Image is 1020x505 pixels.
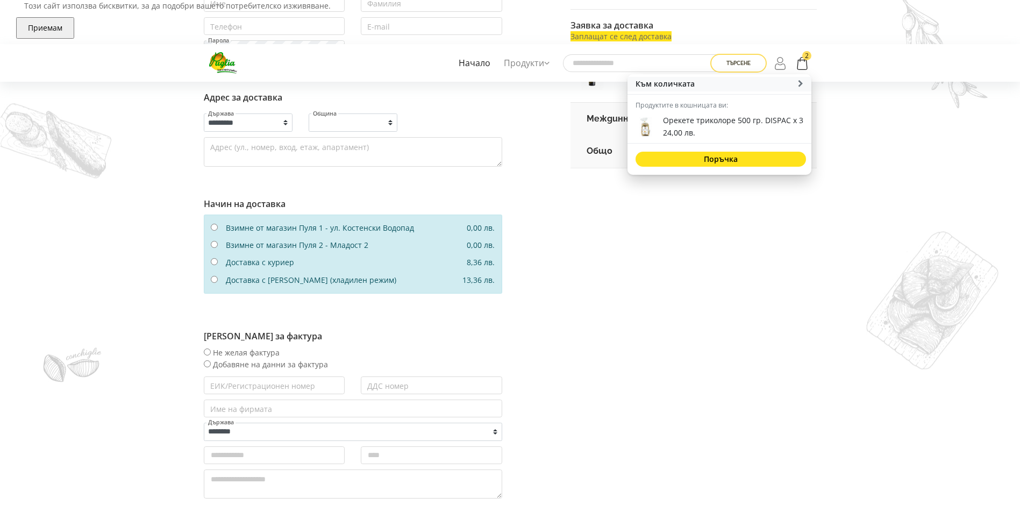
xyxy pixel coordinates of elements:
[663,115,803,126] span: Орекете триколоре 500 гр. DISPAC x 3
[208,419,234,425] label: Държава
[456,51,493,76] a: Начало
[636,117,655,137] img: orekete-trikolore-500-gr-dispac-thumb.jpg
[211,258,218,265] input: Доставка с куриер 8,36 лв.
[627,77,811,91] a: Към количката
[501,51,552,76] a: Продукти
[312,111,337,117] label: Община
[204,360,211,367] input: Добавяне на данни за фактура
[204,199,502,209] h6: Начин на доставка
[627,97,811,113] div: Продуктите в кошницата ви:
[204,348,211,355] input: Не желая фактура
[226,274,454,286] div: Доставка с [PERSON_NAME] (хладилен режим)
[459,222,503,234] div: 0,00 лв.
[793,53,811,73] a: 2
[570,103,722,136] td: Междинна сума:
[226,239,459,251] div: Взимне от магазин Пуля 2 - Младост 2
[570,135,722,168] td: Общо
[213,347,280,358] span: Не желая фактура
[16,17,74,39] button: Приемам
[204,331,502,342] h6: [PERSON_NAME] за фактура
[211,241,218,248] input: Взимне от магазин Пуля 2 - Младост 2 0,00 лв.
[208,111,234,117] label: Държава
[627,113,811,140] a: Орекете триколоре 500 гр. DISPAC x 3 24,00 лв.
[866,231,998,369] img: demo
[204,93,502,103] h6: Адрес за доставка
[213,359,328,369] span: Добавяне на данни за фактура
[663,127,695,139] span: 24,00 лв.
[211,224,218,231] input: Взимне от магазин Пуля 1 - ул. Костенски Водопад 0,00 лв.
[367,382,409,390] label: ДДС номер
[210,406,273,413] label: Име на фирмата
[772,53,790,73] a: Login
[211,276,218,283] input: Доставка с [PERSON_NAME] (хладилен режим) 13,36 лв.
[459,239,503,251] div: 0,00 лв.
[636,152,806,167] a: Поръчка
[454,274,503,286] div: 13,36 лв.
[226,257,459,268] div: Доставка с куриер
[704,154,738,164] strong: Поръчка
[210,144,369,151] label: Адрес (ул., номер, вход, етаж, апартамент)
[459,257,503,268] div: 8,36 лв.
[802,51,811,60] span: 2
[226,222,459,234] div: Взимне от магазин Пуля 1 - ул. Костенски Водопад
[710,54,767,73] button: Търсене
[210,382,316,390] label: ЕИК/Регистрационен номер
[563,54,724,72] input: Търсене в сайта
[43,347,102,382] img: demo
